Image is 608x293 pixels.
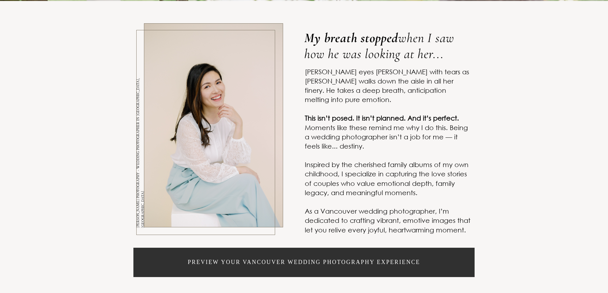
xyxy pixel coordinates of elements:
[305,67,471,105] p: [PERSON_NAME] eyes [PERSON_NAME] with tears as [PERSON_NAME] walks down the aisle in all her fine...
[305,114,459,122] strong: This isn’t posed. It isn’t planned. And it’s perfect.
[305,160,471,197] p: Inspired by the cherished family albums of my own childhood, I specialize in capturing the love s...
[305,123,471,151] p: Moments like these remind me why I do this. Being a wedding photographer isn’t a job for me — it ...
[305,207,471,235] p: As a Vancouver wedding photographer, I’m dedicated to crafting vibrant, emotive images that let y...
[188,260,420,265] p: Preview your Vancouver Wedding PHOTOGRAPHY experience
[304,30,398,46] strong: My breath stopped
[133,248,475,277] a: Preview your Vancouver Wedding PHOTOGRAPHY experience
[136,78,145,228] span: [PERSON_NAME] Photography - wedding photographer in [GEOGRAPHIC_DATA], [GEOGRAPHIC_DATA]
[304,30,454,62] em: when I saw how he was looking at her...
